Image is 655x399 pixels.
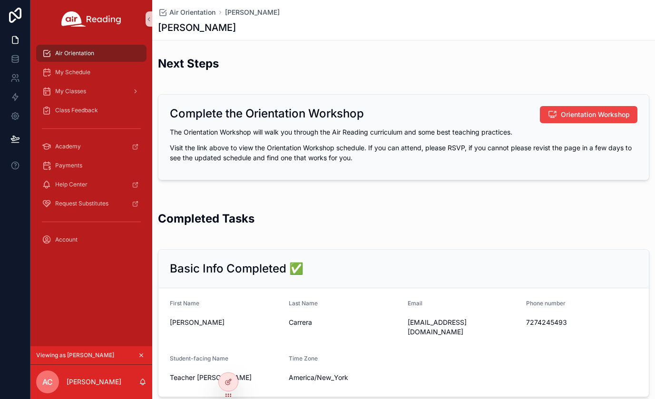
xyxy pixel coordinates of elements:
[42,376,53,388] span: AC
[36,351,114,359] span: Viewing as [PERSON_NAME]
[55,181,88,188] span: Help Center
[55,107,98,114] span: Class Feedback
[289,318,400,327] span: Carrera
[55,143,81,150] span: Academy
[61,11,121,27] img: App logo
[36,83,147,100] a: My Classes
[55,162,82,169] span: Payments
[36,64,147,81] a: My Schedule
[170,127,637,137] p: The Orientation Workshop will walk you through the Air Reading curriculum and some best teaching ...
[158,56,219,71] h2: Next Steps
[289,355,318,362] span: Time Zone
[158,21,236,34] h1: [PERSON_NAME]
[169,8,215,17] span: Air Orientation
[55,49,94,57] span: Air Orientation
[170,106,364,121] h2: Complete the Orientation Workshop
[36,102,147,119] a: Class Feedback
[408,318,519,337] span: [EMAIL_ADDRESS][DOMAIN_NAME]
[526,318,637,327] span: 7274245493
[408,300,422,307] span: Email
[289,373,348,382] span: America/New_York
[36,176,147,193] a: Help Center
[36,231,147,248] a: Account
[170,318,281,327] span: [PERSON_NAME]
[36,45,147,62] a: Air Orientation
[170,373,281,382] span: Teacher [PERSON_NAME]
[158,211,254,226] h2: Completed Tasks
[36,195,147,212] a: Request Substitutes
[170,261,303,276] h2: Basic Info Completed ✅
[561,110,630,119] span: Orientation Workshop
[30,38,152,261] div: scrollable content
[225,8,280,17] a: [PERSON_NAME]
[55,68,90,76] span: My Schedule
[289,300,318,307] span: Last Name
[67,377,121,387] p: [PERSON_NAME]
[36,138,147,155] a: Academy
[170,300,199,307] span: First Name
[36,157,147,174] a: Payments
[158,8,215,17] a: Air Orientation
[55,200,108,207] span: Request Substitutes
[55,236,78,243] span: Account
[170,355,228,362] span: Student-facing Name
[526,300,566,307] span: Phone number
[170,143,637,163] p: Visit the link above to view the Orientation Workshop schedule. If you can attend, please RSVP, i...
[55,88,86,95] span: My Classes
[540,106,637,123] button: Orientation Workshop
